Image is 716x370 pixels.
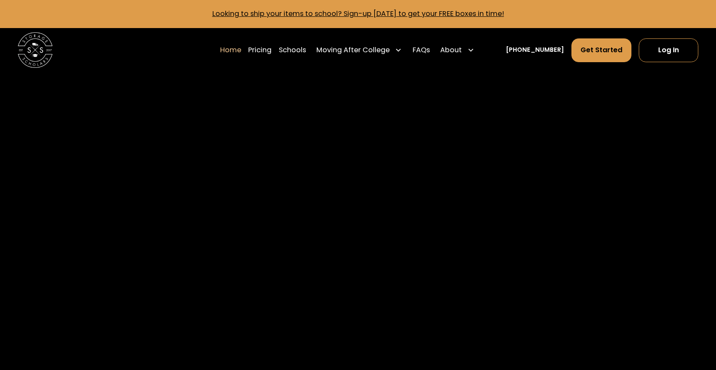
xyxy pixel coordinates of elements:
[506,45,564,54] a: [PHONE_NUMBER]
[220,38,241,63] a: Home
[571,38,632,62] a: Get Started
[212,9,504,19] a: Looking to ship your items to school? Sign-up [DATE] to get your FREE boxes in time!
[639,38,699,62] a: Log In
[316,45,390,55] div: Moving After College
[279,38,306,63] a: Schools
[18,32,53,68] img: Storage Scholars main logo
[248,38,271,63] a: Pricing
[440,45,462,55] div: About
[413,38,430,63] a: FAQs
